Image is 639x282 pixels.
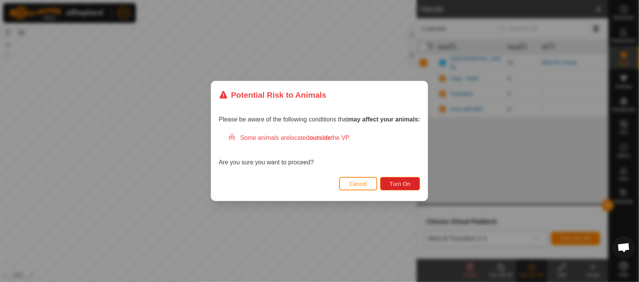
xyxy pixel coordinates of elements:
span: Cancel [349,181,367,187]
button: Turn On [380,177,420,190]
strong: may affect your animals: [348,116,421,123]
div: Potential Risk to Animals [219,89,327,101]
span: Turn On [390,181,411,187]
div: Some animals are [228,133,421,143]
div: Are you sure you want to proceed? [219,133,421,167]
span: Please be aware of the following conditions that [219,116,421,123]
span: located the VP. [290,134,351,141]
strong: outside [309,134,331,141]
button: Cancel [339,177,377,190]
div: Open chat [613,236,636,259]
